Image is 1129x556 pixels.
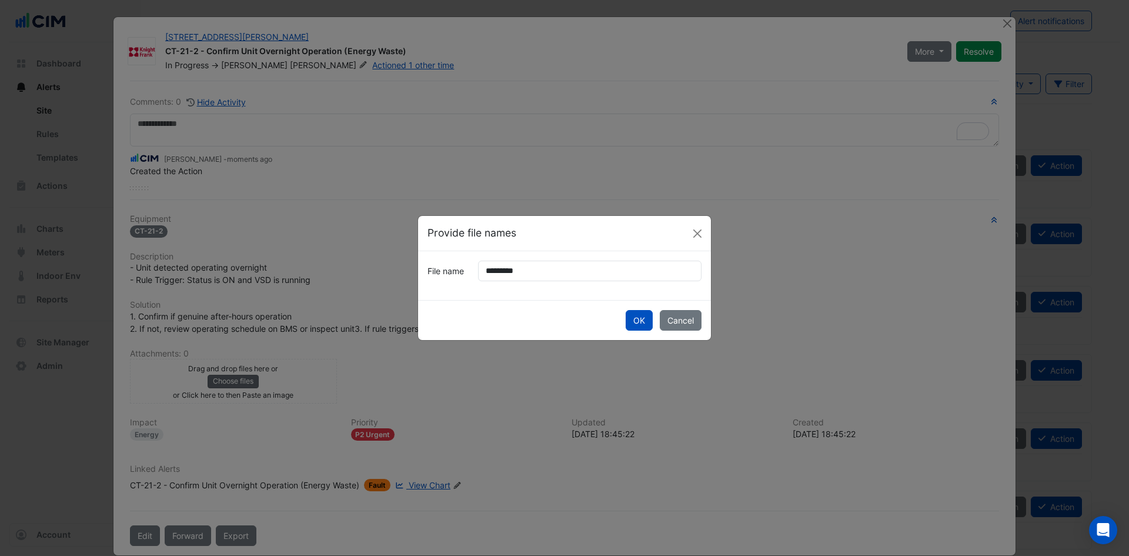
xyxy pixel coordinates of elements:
[660,310,702,331] button: Cancel
[1089,516,1117,544] div: Open Intercom Messenger
[626,310,653,331] button: OK
[689,225,706,242] button: Close
[420,261,471,281] label: File name
[427,225,516,241] h5: Provide file names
